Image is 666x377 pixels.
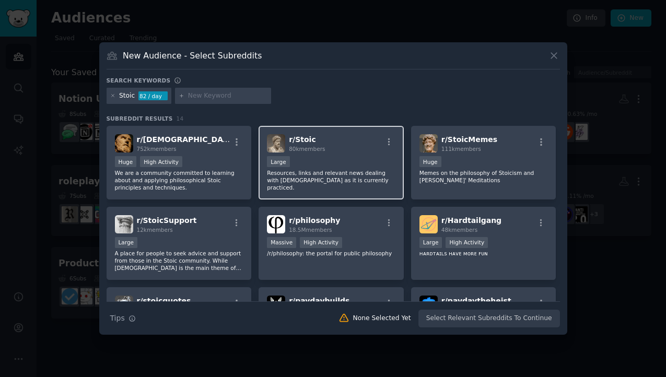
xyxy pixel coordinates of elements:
span: r/ StoicSupport [137,216,197,225]
p: /r/philosophy: the portal for public philosophy [267,250,395,257]
div: Massive [267,237,296,248]
span: Subreddit Results [107,115,173,122]
span: r/ philosophy [289,216,340,225]
div: Large [267,156,290,167]
span: 752k members [137,146,177,152]
img: paydaytheheist [419,296,438,314]
img: philosophy [267,215,285,233]
h3: Search keywords [107,77,171,84]
div: High Activity [446,237,488,248]
span: Tips [110,313,125,324]
span: r/ stoicquotes [137,297,191,305]
div: High Activity [140,156,182,167]
div: Large [115,237,138,248]
div: Stoic [119,91,135,101]
span: 14 [177,115,184,122]
p: Memes on the philosophy of Stoicism and [PERSON_NAME]' Meditations [419,169,548,184]
img: Stoicism [115,134,133,152]
div: 82 / day [138,91,168,101]
p: A place for people to seek advice and support from those in the Stoic community. While [DEMOGRAPH... [115,250,243,272]
span: r/ paydaytheheist [441,297,511,305]
p: ʜᴀʀᴅᴛᴀɪʟꜱ ʜᴀᴠᴇ ᴍᴏʀᴇ ꜰᴜɴ [419,250,548,257]
img: Hardtailgang [419,215,438,233]
div: High Activity [300,237,342,248]
img: StoicMemes [419,134,438,152]
button: Tips [107,309,139,327]
span: r/ StoicMemes [441,135,497,144]
span: 18.5M members [289,227,332,233]
div: Huge [419,156,441,167]
img: paydaybuilds [267,296,285,314]
span: 111k members [441,146,481,152]
span: r/ paydaybuilds [289,297,349,305]
div: Large [419,237,442,248]
p: Resources, links and relevant news dealing with [DEMOGRAPHIC_DATA] as it is currently practiced. [267,169,395,191]
input: New Keyword [188,91,267,101]
span: r/ Stoic [289,135,316,144]
img: StoicSupport [115,215,133,233]
span: 80k members [289,146,325,152]
span: 12k members [137,227,173,233]
div: None Selected Yet [353,314,411,323]
span: r/ [DEMOGRAPHIC_DATA] [137,135,236,144]
span: 48k members [441,227,477,233]
div: Huge [115,156,137,167]
h3: New Audience - Select Subreddits [123,50,262,61]
p: We are a community committed to learning about and applying philosophical Stoic principles and te... [115,169,243,191]
img: Stoic [267,134,285,152]
span: r/ Hardtailgang [441,216,501,225]
img: stoicquotes [115,296,133,314]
